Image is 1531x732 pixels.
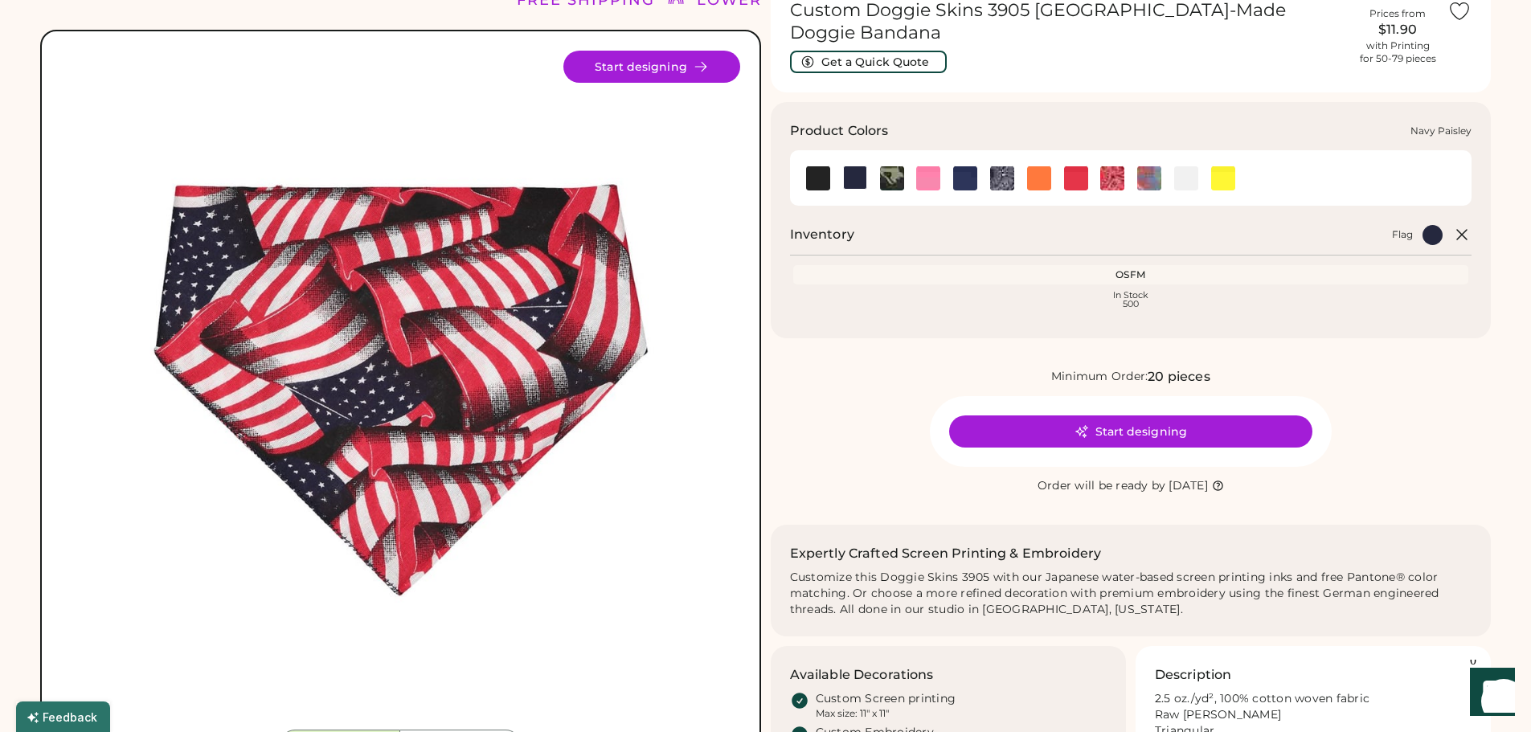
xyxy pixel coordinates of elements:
[1211,166,1235,190] img: Yellow Swatch Image
[843,166,867,190] img: Flag Swatch Image
[1148,367,1210,386] div: 20 pieces
[1064,166,1088,190] div: Red
[806,166,830,190] img: Black Swatch Image
[816,691,956,707] div: Custom Screen printing
[1392,228,1413,241] div: Flag
[1360,39,1436,65] div: with Printing for 50-79 pieces
[790,51,947,73] button: Get a Quick Quote
[806,166,830,190] div: Black
[790,544,1102,563] h2: Expertly Crafted Screen Printing & Embroidery
[1455,660,1524,729] iframe: Front Chat
[1357,20,1438,39] div: $11.90
[916,166,940,190] img: Hot Pink Swatch Image
[949,415,1312,448] button: Start designing
[796,268,1466,281] div: OSFM
[796,291,1466,309] div: In Stock 500
[1174,166,1198,190] div: White
[61,51,740,730] div: 3905 Style Image
[843,166,867,190] div: Flag
[1100,166,1124,190] img: Red Paisley Swatch Image
[1211,166,1235,190] div: Yellow
[1174,166,1198,190] img: White Swatch Image
[61,51,740,730] img: 3905 - Flag Front Image
[563,51,740,83] button: Start designing
[916,166,940,190] div: Hot Pink
[1038,478,1166,494] div: Order will be ready by
[790,665,934,685] h3: Available Decorations
[990,166,1014,190] img: Navy Paisley Swatch Image
[1137,166,1161,190] img: Tye-Dye Paisley Swatch Image
[1169,478,1208,494] div: [DATE]
[1410,125,1472,137] div: Navy Paisley
[1155,665,1232,685] h3: Description
[953,166,977,190] div: Navy
[1369,7,1426,20] div: Prices from
[953,166,977,190] img: Navy Swatch Image
[1100,166,1124,190] div: Red Paisley
[990,166,1014,190] div: Navy Paisley
[880,166,904,190] img: Green Woodland Swatch Image
[816,707,889,720] div: Max size: 11" x 11"
[1051,369,1148,385] div: Minimum Order:
[1027,166,1051,190] div: Orange
[790,225,854,244] h2: Inventory
[1027,166,1051,190] img: Orange Swatch Image
[790,121,889,141] h3: Product Colors
[790,570,1472,618] div: Customize this Doggie Skins 3905 with our Japanese water-based screen printing inks and free Pant...
[1137,166,1161,190] div: Tye-Dye Paisley
[1064,166,1088,190] img: Red Swatch Image
[880,166,904,190] div: Green Woodland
